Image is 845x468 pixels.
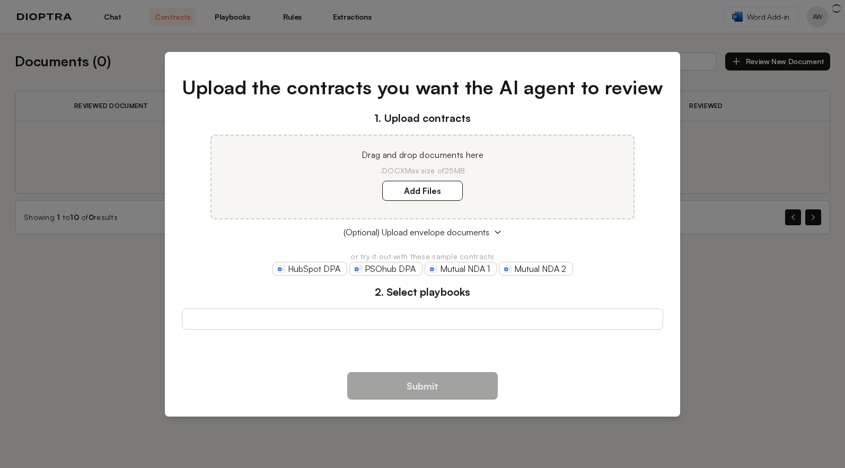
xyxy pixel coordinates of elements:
button: (Optional) Upload envelope documents [182,226,664,239]
button: Submit [347,372,498,400]
label: Add Files [382,181,463,201]
a: HubSpot DPA [272,262,347,276]
p: Drag and drop documents here [224,148,621,161]
span: (Optional) Upload envelope documents [344,226,489,239]
a: PSOhub DPA [349,262,422,276]
h1: Upload the contracts you want the AI agent to review [182,73,664,102]
h3: 1. Upload contracts [182,110,664,126]
p: or try it out with these sample contracts [182,251,664,262]
a: Mutual NDA 2 [499,262,573,276]
h3: 2. Select playbooks [182,284,664,300]
p: .DOCX Max size of 25MB [224,165,621,176]
a: Mutual NDA 1 [425,262,497,276]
